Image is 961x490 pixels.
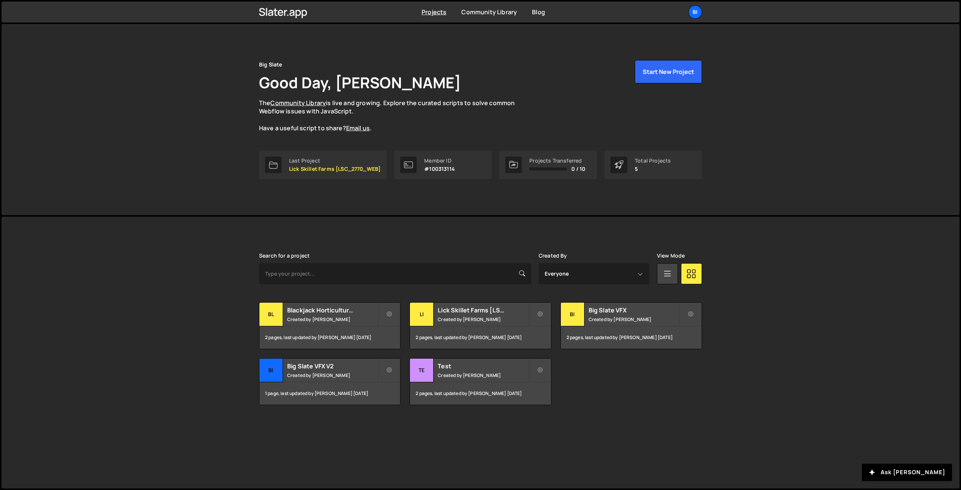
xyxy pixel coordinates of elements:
h2: Blackjack Horticulture [BJ_2719_WEBDEV] [287,306,378,314]
label: Search for a project [259,253,310,259]
a: Te Test Created by [PERSON_NAME] 2 pages, last updated by [PERSON_NAME] [DATE] [410,358,551,405]
h1: Good Day, [PERSON_NAME] [259,72,461,93]
div: Li [410,303,434,326]
div: Bi [259,359,283,382]
small: Created by [PERSON_NAME] [287,372,378,378]
a: Bl Blackjack Horticulture [BJ_2719_WEBDEV] Created by [PERSON_NAME] 2 pages, last updated by [PER... [259,302,401,349]
div: Last Project [289,158,381,164]
a: Blog [532,8,545,16]
button: Start New Project [635,60,702,83]
div: 2 pages, last updated by [PERSON_NAME] [DATE] [410,326,551,349]
div: Projects Transferred [529,158,585,164]
span: 0 / 10 [571,166,585,172]
div: Te [410,359,434,382]
small: Created by [PERSON_NAME] [438,372,528,378]
div: Bl [259,303,283,326]
div: 2 pages, last updated by [PERSON_NAME] [DATE] [561,326,702,349]
small: Created by [PERSON_NAME] [589,316,679,323]
div: Member ID [424,158,455,164]
a: Bi Big Slate VFX Created by [PERSON_NAME] 2 pages, last updated by [PERSON_NAME] [DATE] [560,302,702,349]
div: Total Projects [635,158,671,164]
p: Lick Skillet Farms [LSC_2770_WEB] [289,166,381,172]
h2: Big Slate VFX V2 [287,362,378,370]
h2: Big Slate VFX [589,306,679,314]
a: Bi [688,5,702,19]
div: Bi [561,303,584,326]
button: Ask [PERSON_NAME] [862,464,952,481]
h2: Lick Skillet Farms [LSC_2770_WEB] [438,306,528,314]
a: Last Project Lick Skillet Farms [LSC_2770_WEB] [259,151,387,179]
a: Bi Big Slate VFX V2 Created by [PERSON_NAME] 1 page, last updated by [PERSON_NAME] [DATE] [259,358,401,405]
p: 5 [635,166,671,172]
p: The is live and growing. Explore the curated scripts to solve common Webflow issues with JavaScri... [259,99,529,133]
small: Created by [PERSON_NAME] [438,316,528,323]
div: 2 pages, last updated by [PERSON_NAME] [DATE] [410,382,551,405]
label: View Mode [657,253,685,259]
div: Big Slate [259,60,282,69]
a: Li Lick Skillet Farms [LSC_2770_WEB] Created by [PERSON_NAME] 2 pages, last updated by [PERSON_NA... [410,302,551,349]
a: Email us [346,124,370,132]
a: Community Library [270,99,326,107]
label: Created By [539,253,567,259]
h2: Test [438,362,528,370]
p: #100313114 [424,166,455,172]
div: 2 pages, last updated by [PERSON_NAME] [DATE] [259,326,400,349]
input: Type your project... [259,263,531,284]
small: Created by [PERSON_NAME] [287,316,378,323]
a: Projects [422,8,446,16]
div: 1 page, last updated by [PERSON_NAME] [DATE] [259,382,400,405]
a: Community Library [461,8,517,16]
